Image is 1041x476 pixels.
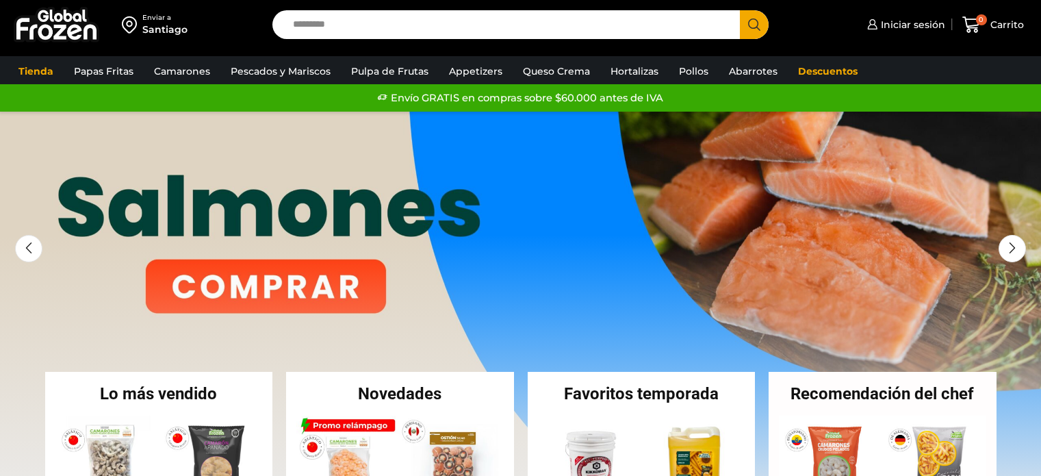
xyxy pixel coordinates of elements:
div: Enviar a [142,13,188,23]
a: Descuentos [791,58,864,84]
h2: Favoritos temporada [528,386,756,402]
a: Tienda [12,58,60,84]
a: Abarrotes [722,58,784,84]
a: Pollos [672,58,715,84]
img: address-field-icon.svg [122,13,142,36]
h2: Novedades [286,386,514,402]
a: Pulpa de Frutas [344,58,435,84]
h2: Recomendación del chef [769,386,997,402]
a: 0 Carrito [959,9,1027,41]
div: Santiago [142,23,188,36]
span: 0 [976,14,987,25]
a: Iniciar sesión [864,11,945,38]
button: Search button [740,10,769,39]
a: Papas Fritas [67,58,140,84]
a: Pescados y Mariscos [224,58,337,84]
a: Queso Crema [516,58,597,84]
a: Camarones [147,58,217,84]
span: Carrito [987,18,1024,32]
h2: Lo más vendido [45,386,273,402]
a: Hortalizas [604,58,665,84]
a: Appetizers [442,58,509,84]
span: Iniciar sesión [877,18,945,32]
